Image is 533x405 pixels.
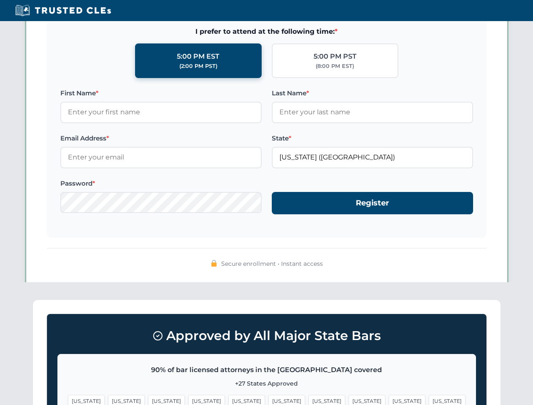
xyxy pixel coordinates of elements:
[60,88,262,98] label: First Name
[60,102,262,123] input: Enter your first name
[60,133,262,143] label: Email Address
[316,62,354,70] div: (8:00 PM EST)
[177,51,219,62] div: 5:00 PM EST
[179,62,217,70] div: (2:00 PM PST)
[60,147,262,168] input: Enter your email
[272,192,473,214] button: Register
[211,260,217,267] img: 🔒
[60,178,262,189] label: Password
[13,4,114,17] img: Trusted CLEs
[272,133,473,143] label: State
[272,147,473,168] input: Florida (FL)
[314,51,357,62] div: 5:00 PM PST
[57,324,476,347] h3: Approved by All Major State Bars
[221,259,323,268] span: Secure enrollment • Instant access
[60,26,473,37] span: I prefer to attend at the following time:
[68,364,465,375] p: 90% of bar licensed attorneys in the [GEOGRAPHIC_DATA] covered
[272,102,473,123] input: Enter your last name
[272,88,473,98] label: Last Name
[68,379,465,388] p: +27 States Approved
